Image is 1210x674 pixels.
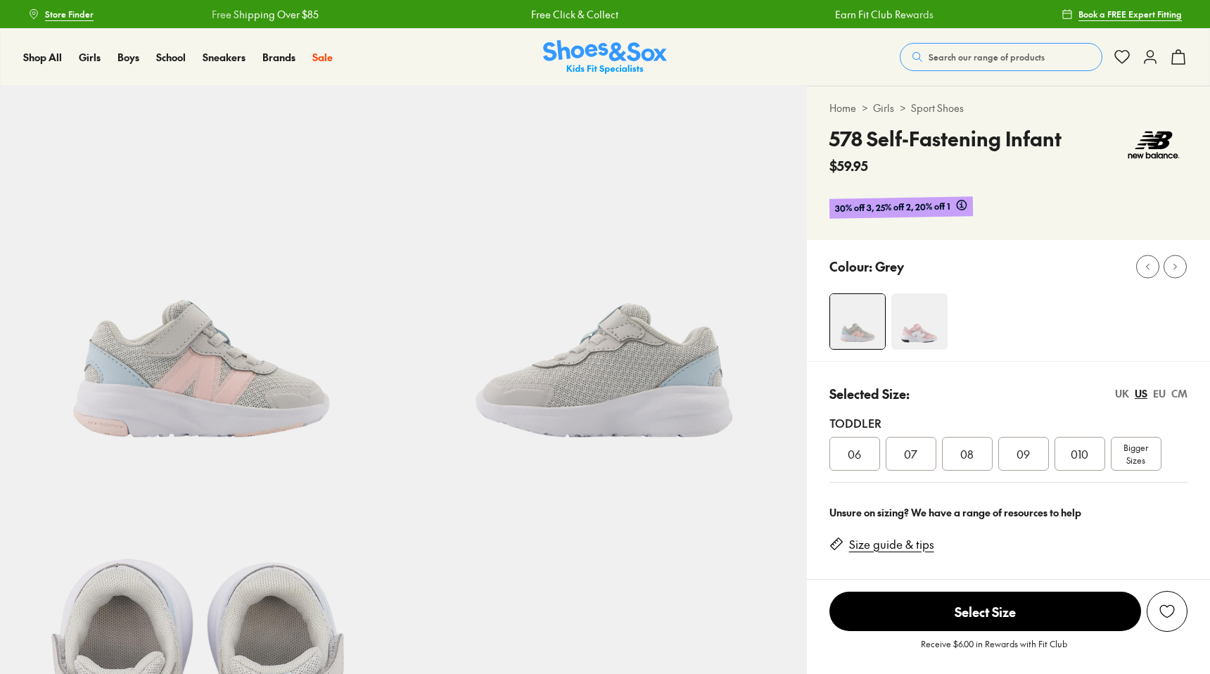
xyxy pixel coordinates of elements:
a: Boys [117,50,139,65]
span: Boys [117,50,139,64]
span: 09 [1017,445,1030,462]
p: Receive $6.00 in Rewards with Fit Club [921,637,1067,663]
a: Shoes & Sox [543,40,667,75]
a: Free Shipping Over $85 [211,7,318,22]
a: Girls [79,50,101,65]
h4: 578 Self-Fastening Infant [829,124,1062,153]
div: > > [829,101,1187,115]
p: Grey [875,257,904,276]
span: Select Size [829,592,1141,631]
a: Size guide & tips [849,537,934,552]
a: Shop All [23,50,62,65]
a: Book a FREE Expert Fitting [1062,1,1182,27]
a: Sale [312,50,333,65]
a: Brands [262,50,295,65]
p: Selected Size: [829,384,910,403]
span: Shop All [23,50,62,64]
p: Colour: [829,257,872,276]
span: 30% off 3, 25% off 2, 20% off 1 [834,199,950,215]
div: Unsure on sizing? We have a range of resources to help [829,505,1187,520]
a: Free Click & Collect [530,7,618,22]
span: Search our range of products [929,51,1045,63]
img: 5-551760_1 [403,86,806,489]
span: 07 [904,445,917,462]
a: Earn Fit Club Rewards [834,7,933,22]
span: Sneakers [203,50,246,64]
a: Girls [873,101,894,115]
span: 08 [960,445,974,462]
button: Add to Wishlist [1147,591,1187,632]
div: EU [1153,386,1166,401]
div: CM [1171,386,1187,401]
img: Vendor logo [1120,124,1187,166]
a: Home [829,101,856,115]
span: 010 [1071,445,1088,462]
button: Search our range of products [900,43,1102,71]
span: Bigger Sizes [1123,441,1148,466]
span: 06 [848,445,861,462]
a: Sneakers [203,50,246,65]
a: School [156,50,186,65]
span: $59.95 [829,156,868,175]
span: Book a FREE Expert Fitting [1078,8,1182,20]
span: School [156,50,186,64]
span: Brands [262,50,295,64]
img: 4-533757_1 [891,293,948,350]
a: Store Finder [28,1,94,27]
button: Select Size [829,591,1141,632]
div: Toddler [829,414,1187,431]
span: Sale [312,50,333,64]
img: 4-551759_1 [830,294,885,349]
img: SNS_Logo_Responsive.svg [543,40,667,75]
a: Sport Shoes [911,101,964,115]
span: Girls [79,50,101,64]
div: US [1135,386,1147,401]
div: UK [1115,386,1129,401]
span: Store Finder [45,8,94,20]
